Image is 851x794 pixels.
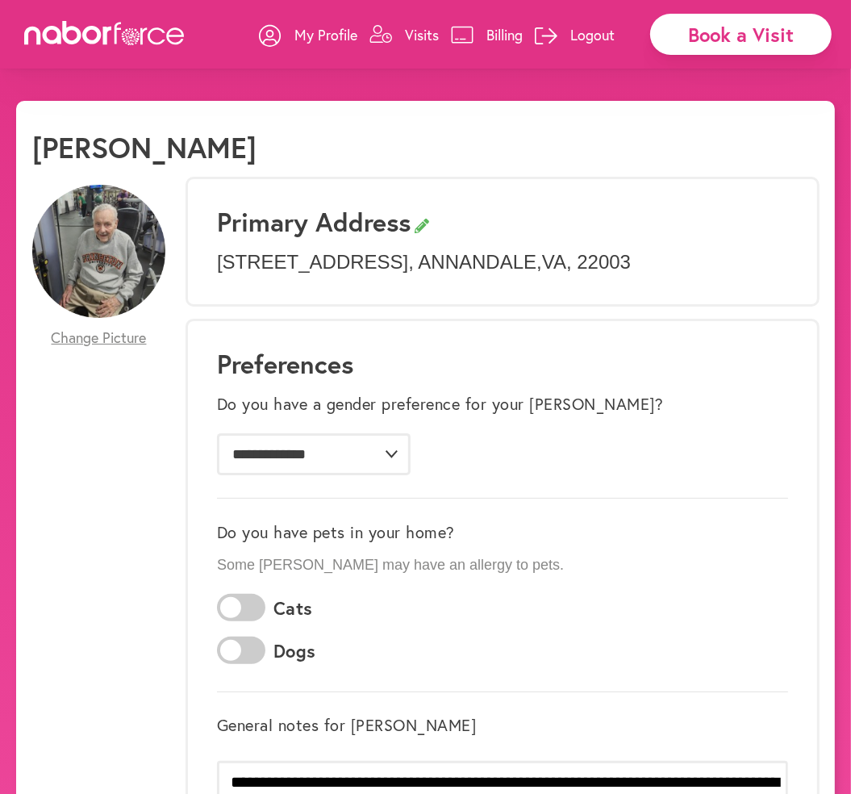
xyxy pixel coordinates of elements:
[535,10,615,59] a: Logout
[217,523,455,542] label: Do you have pets in your home?
[52,329,147,347] span: Change Picture
[486,25,523,44] p: Billing
[294,25,357,44] p: My Profile
[32,130,257,165] h1: [PERSON_NAME]
[369,10,439,59] a: Visits
[650,14,832,55] div: Book a Visit
[570,25,615,44] p: Logout
[217,557,788,575] p: Some [PERSON_NAME] may have an allergy to pets.
[451,10,523,59] a: Billing
[405,25,439,44] p: Visits
[273,641,316,662] label: Dogs
[273,598,313,619] label: Cats
[217,349,788,379] h1: Preferences
[217,207,788,237] h3: Primary Address
[217,716,477,735] label: General notes for [PERSON_NAME]
[217,395,664,414] label: Do you have a gender preference for your [PERSON_NAME]?
[259,10,357,59] a: My Profile
[217,251,788,274] p: [STREET_ADDRESS] , ANNANDALE , VA , 22003
[32,185,165,318] img: Z4OolGcHSWeCbCZOLmLi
